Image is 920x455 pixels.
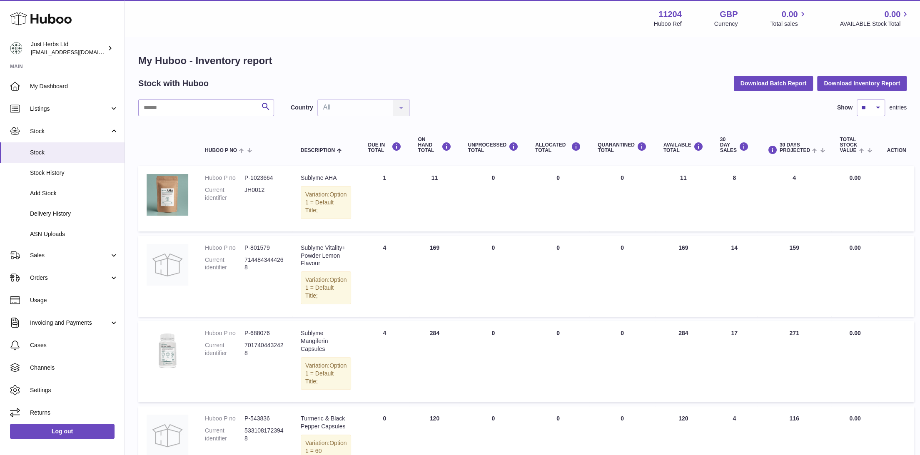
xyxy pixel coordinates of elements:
span: Stock [30,149,118,157]
span: 0.00 [849,174,860,181]
span: Huboo P no [205,148,237,153]
dt: Huboo P no [205,174,244,182]
td: 1 [359,166,409,231]
button: Download Inventory Report [817,76,907,91]
div: DUE IN TOTAL [368,142,401,153]
span: Option 1 = Default Title; [305,191,347,214]
td: 169 [409,236,459,317]
dd: P-543836 [244,415,284,423]
div: QUARANTINED Total [598,142,647,153]
dd: P-1023664 [244,174,284,182]
div: Sublyme Mangiferin Capsules [301,329,351,353]
span: Delivery History [30,210,118,218]
td: 14 [712,236,757,317]
dd: P-801579 [244,244,284,252]
div: Sublyme AHA [301,174,351,182]
div: Just Herbs Ltd [31,40,106,56]
td: 169 [655,236,712,317]
button: Download Batch Report [734,76,813,91]
span: 0.00 [782,9,798,20]
img: mailorder@just-herbs.co.uk [10,42,22,55]
div: Action [887,148,906,153]
dt: Huboo P no [205,415,244,423]
td: 284 [409,321,459,402]
span: My Dashboard [30,82,118,90]
dt: Current identifier [205,256,244,272]
a: 0.00 Total sales [770,9,807,28]
span: Description [301,148,335,153]
td: 17 [712,321,757,402]
div: 30 DAY SALES [720,137,749,154]
span: 0 [621,244,624,251]
label: Show [837,104,853,112]
div: Variation: [301,271,351,304]
div: Variation: [301,186,351,219]
div: AVAILABLE Total [663,142,703,153]
dt: Current identifier [205,341,244,357]
td: 11 [655,166,712,231]
dt: Huboo P no [205,329,244,337]
div: Turmeric & Black Pepper Capsules [301,415,351,430]
dt: Current identifier [205,186,244,202]
div: Variation: [301,357,351,390]
td: 4 [359,321,409,402]
td: 0 [459,321,527,402]
div: ON HAND Total [418,137,451,154]
span: 0 [621,330,624,336]
span: 30 DAYS PROJECTED [780,142,810,153]
td: 159 [757,236,832,317]
span: Sales [30,251,110,259]
dt: Current identifier [205,427,244,443]
strong: GBP [720,9,738,20]
span: 0 [621,415,624,422]
span: 0.00 [849,244,860,251]
a: 0.00 AVAILABLE Stock Total [840,9,910,28]
dd: 5331081723948 [244,427,284,443]
td: 0 [527,321,589,402]
span: Listings [30,105,110,113]
span: 0.00 [849,330,860,336]
dd: JH0012 [244,186,284,202]
span: Cases [30,341,118,349]
span: Option 1 = Default Title; [305,276,347,299]
td: 0 [527,236,589,317]
span: [EMAIL_ADDRESS][DOMAIN_NAME] [31,49,122,55]
span: entries [889,104,907,112]
span: Add Stock [30,189,118,197]
span: 0.00 [849,415,860,422]
td: 8 [712,166,757,231]
td: 284 [655,321,712,402]
a: Log out [10,424,115,439]
dt: Huboo P no [205,244,244,252]
span: 0.00 [884,9,900,20]
td: 0 [459,166,527,231]
span: Channels [30,364,118,372]
div: Huboo Ref [654,20,682,28]
img: product image [147,174,188,216]
td: 271 [757,321,832,402]
span: AVAILABLE Stock Total [840,20,910,28]
span: 0 [621,174,624,181]
span: Invoicing and Payments [30,319,110,327]
td: 4 [757,166,832,231]
span: ASN Uploads [30,230,118,238]
strong: 11204 [658,9,682,20]
div: UNPROCESSED Total [468,142,519,153]
div: Sublyme Vitality+ Powder Lemon Flavour [301,244,351,268]
span: Stock [30,127,110,135]
span: Usage [30,296,118,304]
label: Country [291,104,313,112]
dd: 7144843444268 [244,256,284,272]
dd: 7017404432428 [244,341,284,357]
span: Returns [30,409,118,417]
span: Option 1 = Default Title; [305,362,347,385]
span: Stock History [30,169,118,177]
td: 0 [459,236,527,317]
dd: P-688076 [244,329,284,337]
h1: My Huboo - Inventory report [138,54,907,67]
span: Total sales [770,20,807,28]
img: product image [147,329,188,371]
div: ALLOCATED Total [535,142,581,153]
span: Settings [30,386,118,394]
td: 4 [359,236,409,317]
